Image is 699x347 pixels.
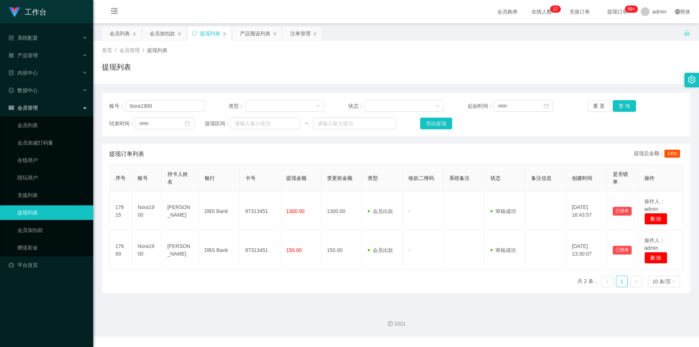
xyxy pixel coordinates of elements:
span: 系统配置 [9,35,38,41]
i: 图标: global [675,9,680,14]
i: 图标: close [132,32,137,36]
span: 类型： [229,102,245,110]
button: 删 除 [644,213,668,225]
span: / [115,47,116,53]
i: 图标: sync [192,31,197,36]
span: - [408,247,410,253]
i: 图标: appstore-o [9,53,14,58]
td: 150.00 [321,231,362,270]
span: 持卡人姓名 [167,171,188,185]
span: 首页 [102,47,112,53]
div: 会员加扣款 [150,27,175,40]
span: 操作 [644,175,655,181]
div: 产品预设列表 [240,27,270,40]
input: 请输入最大值为 [313,118,396,129]
td: 17815 [110,192,132,231]
span: 数据中心 [9,87,38,93]
sup: 979 [625,5,638,13]
a: 会员加减打码量 [17,135,87,150]
span: 收款二维码 [408,175,434,181]
a: 图标: dashboard平台首页 [9,258,87,272]
p: 1 [553,5,556,13]
span: 提现订单列表 [109,150,144,158]
input: 请输入最小值为 [230,118,300,129]
td: [PERSON_NAME] [162,192,199,231]
span: 提现订单 [604,9,631,14]
span: 类型 [368,175,378,181]
i: 图标: down [671,279,676,284]
sup: 17 [550,5,561,13]
i: 图标: copyright [388,321,393,326]
span: 会员管理 [119,47,140,53]
span: 在线人数 [528,9,556,14]
input: 请输入 [125,100,205,112]
span: 备注信息 [531,175,552,181]
span: 系统备注 [449,175,470,181]
button: 已锁单 [613,246,632,255]
div: 2021 [99,320,693,328]
i: 图标: profile [9,70,14,75]
span: 1300.00 [286,208,305,214]
span: - [408,208,410,214]
a: 陪玩用户 [17,170,87,185]
a: 1 [616,276,627,287]
div: 提现列表 [200,27,220,40]
span: 内容中心 [9,70,38,76]
span: 状态： [348,102,365,110]
i: 图标: close [313,32,317,36]
td: DBS Bank [199,192,240,231]
td: DBS Bank [199,231,240,270]
a: 赠送彩金 [17,240,87,255]
a: 会员列表 [17,118,87,133]
span: 账号 [138,175,148,181]
span: 审核成功 [490,247,516,253]
button: 已锁单 [613,207,632,216]
span: 提现列表 [147,47,167,53]
i: 图标: right [634,280,639,284]
li: 下一页 [631,276,642,287]
td: Nora1900 [132,192,162,231]
span: 操作人：admin [644,237,665,251]
span: 1450 [664,150,680,158]
div: 注单管理 [290,27,311,40]
i: 图标: table [9,105,14,110]
i: 图标: down [435,104,439,109]
i: 图标: form [9,35,14,40]
span: 充值订单 [566,9,593,14]
span: 状态 [490,175,501,181]
a: 工作台 [9,9,47,15]
i: 图标: calendar [544,103,549,109]
div: 会员列表 [110,27,130,40]
i: 图标: unlock [684,29,690,36]
i: 图标: check-circle-o [9,88,14,93]
a: 在线用户 [17,153,87,167]
div: 10 条/页 [652,276,671,287]
a: 会员加扣款 [17,223,87,237]
i: 图标: down [316,104,320,109]
span: 审核成功 [490,208,516,214]
span: 银行 [205,175,215,181]
div: 提现总金额： [634,150,683,158]
img: logo.9652507e.png [9,7,20,17]
i: 图标: calendar [185,121,190,126]
span: 提现金额 [286,175,307,181]
span: 创建时间 [572,175,592,181]
td: [DATE] 16:43:57 [566,192,607,231]
span: 会员出款 [368,247,393,253]
td: 1300.00 [321,192,362,231]
h1: 工作台 [25,0,47,24]
button: 重 置 [587,100,611,112]
td: Nora1900 [132,231,162,270]
td: 17669 [110,231,132,270]
span: 账号： [109,102,125,110]
button: 导出提现 [420,118,452,129]
span: 150.00 [286,247,302,253]
span: 提现区间： [205,120,230,127]
span: / [143,47,144,53]
span: 卡号 [245,175,256,181]
h1: 提现列表 [102,62,131,72]
li: 1 [616,276,628,287]
td: 87313451 [240,192,280,231]
span: 是否锁单 [613,171,628,185]
i: 图标: setting [688,76,696,84]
